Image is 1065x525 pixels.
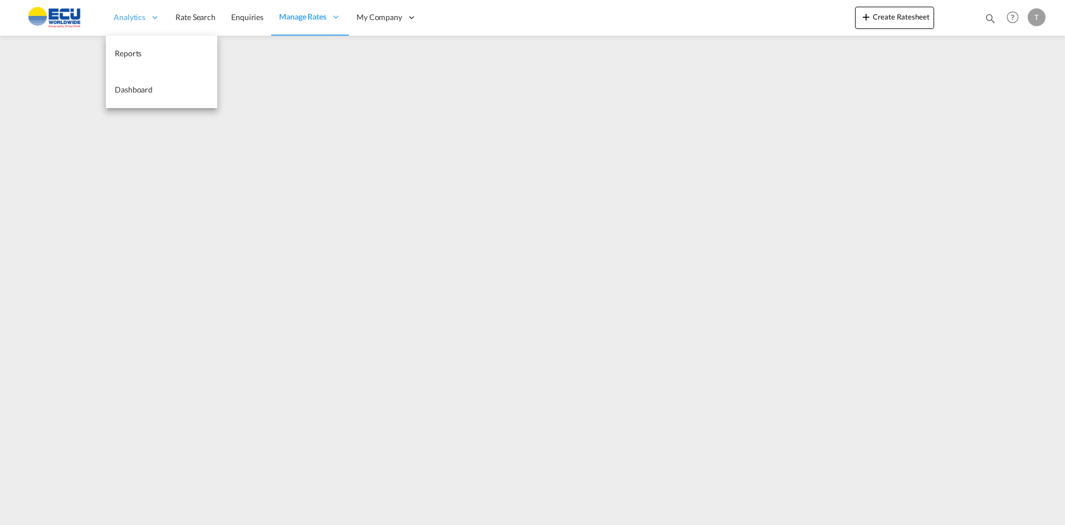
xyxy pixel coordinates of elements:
[115,48,141,58] span: Reports
[115,85,153,94] span: Dashboard
[1003,8,1022,27] span: Help
[1003,8,1028,28] div: Help
[231,12,263,22] span: Enquiries
[859,10,873,23] md-icon: icon-plus 400-fg
[855,7,934,29] button: icon-plus 400-fgCreate Ratesheet
[279,11,326,22] span: Manage Rates
[984,12,996,25] md-icon: icon-magnify
[106,36,217,72] a: Reports
[356,12,402,23] span: My Company
[1028,8,1046,26] div: T
[984,12,996,29] div: icon-magnify
[175,12,216,22] span: Rate Search
[114,12,145,23] span: Analytics
[106,72,217,108] a: Dashboard
[17,5,92,30] img: 6cccb1402a9411edb762cf9624ab9cda.png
